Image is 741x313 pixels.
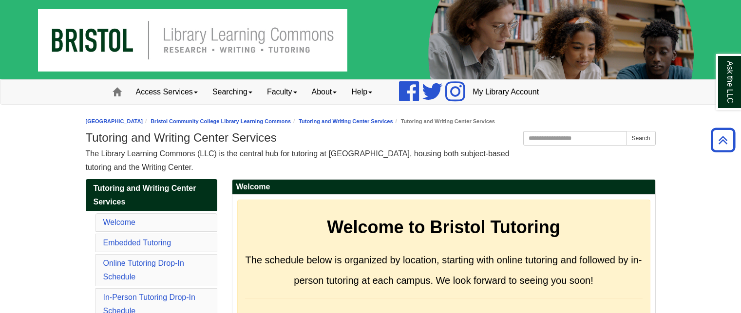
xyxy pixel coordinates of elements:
[205,80,260,104] a: Searching
[327,217,560,237] strong: Welcome to Bristol Tutoring
[344,80,380,104] a: Help
[86,179,217,211] a: Tutoring and Writing Center Services
[260,80,304,104] a: Faculty
[129,80,205,104] a: Access Services
[86,117,656,126] nav: breadcrumb
[299,118,393,124] a: Tutoring and Writing Center Services
[246,255,642,286] span: The schedule below is organized by location, starting with online tutoring and followed by in-per...
[86,131,656,145] h1: Tutoring and Writing Center Services
[393,117,495,126] li: Tutoring and Writing Center Services
[103,218,135,226] a: Welcome
[86,118,143,124] a: [GEOGRAPHIC_DATA]
[94,184,196,206] span: Tutoring and Writing Center Services
[626,131,655,146] button: Search
[151,118,291,124] a: Bristol Community College Library Learning Commons
[232,180,655,195] h2: Welcome
[707,133,739,147] a: Back to Top
[86,149,510,171] span: The Library Learning Commons (LLC) is the central hub for tutoring at [GEOGRAPHIC_DATA], housing ...
[465,80,546,104] a: My Library Account
[304,80,344,104] a: About
[103,259,184,281] a: Online Tutoring Drop-In Schedule
[103,239,171,247] a: Embedded Tutoring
